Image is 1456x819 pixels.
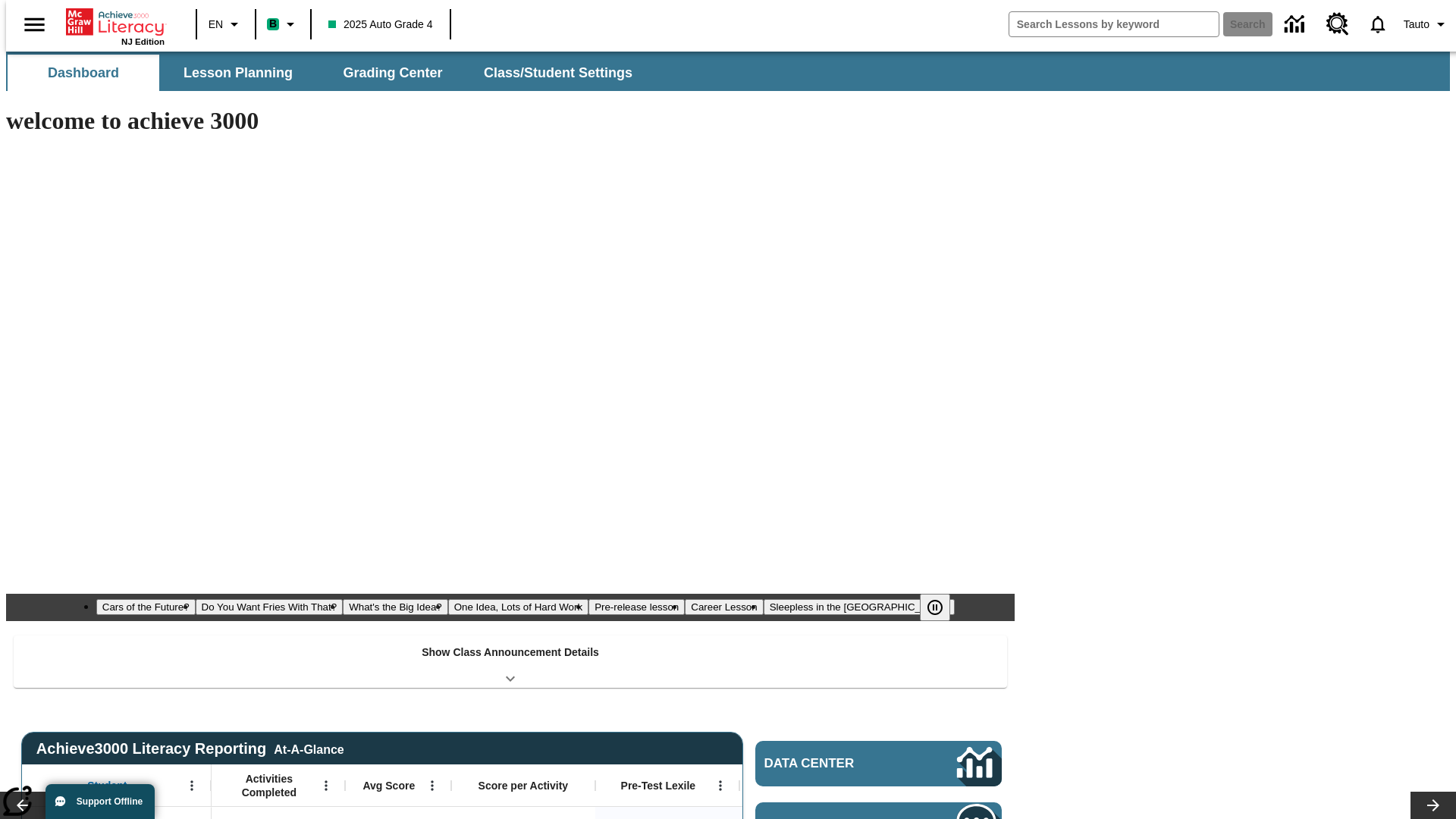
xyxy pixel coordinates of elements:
button: Boost Class color is mint green. Change class color [261,11,306,38]
span: 2025 Auto Grade 4 [328,17,433,33]
button: Pause [920,594,950,621]
div: Pause [920,594,965,621]
a: Data Center [755,741,1002,786]
span: Lesson Planning [184,64,293,82]
button: Support Offline [45,784,155,819]
button: Slide 2 Do You Want Fries With That? [196,599,344,615]
span: Data Center [764,756,906,771]
span: Grading Center [343,64,442,82]
span: Avg Score [362,779,415,792]
button: Open Menu [315,774,337,797]
span: EN [209,17,223,33]
button: Lesson carousel, Next [1410,792,1456,819]
button: Language: EN, Select a language [202,11,250,38]
button: Slide 5 Pre-release lesson [588,599,685,615]
span: Student [87,779,127,792]
button: Slide 4 One Idea, Lots of Hard Work [448,599,588,615]
button: Open side menu [12,2,57,47]
span: Score per Activity [479,779,569,792]
input: search field [1009,12,1219,36]
button: Profile/Settings [1398,11,1456,38]
button: Dashboard [8,55,159,91]
a: Resource Center, Will open in new tab [1317,4,1358,45]
div: SubNavbar [6,52,1450,91]
div: Home [66,5,165,46]
div: Show Class Announcement Details [14,635,1007,688]
div: SubNavbar [6,55,646,91]
button: Open Menu [180,774,203,797]
span: Activities Completed [219,772,319,799]
p: Show Class Announcement Details [422,645,599,661]
div: At-A-Glance [274,740,344,757]
h1: welcome to achieve 3000 [6,107,1015,135]
button: Slide 3 What's the Big Idea? [343,599,448,615]
span: Dashboard [48,64,119,82]
button: Class/Student Settings [472,55,645,91]
span: Achieve3000 Literacy Reporting [36,740,344,758]
a: Data Center [1276,4,1317,45]
span: NJ Edition [121,37,165,46]
button: Lesson Planning [162,55,314,91]
a: Home [66,7,165,37]
button: Grading Center [317,55,469,91]
a: Notifications [1358,5,1398,44]
span: Pre-Test Lexile [621,779,696,792]
span: Class/Student Settings [484,64,632,82]
span: Support Offline [77,796,143,807]
button: Slide 7 Sleepless in the Animal Kingdom [764,599,955,615]
span: B [269,14,277,33]
span: Tauto [1404,17,1429,33]
button: Open Menu [709,774,732,797]
button: Open Menu [421,774,444,797]
button: Slide 1 Cars of the Future? [96,599,196,615]
button: Slide 6 Career Lesson [685,599,763,615]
